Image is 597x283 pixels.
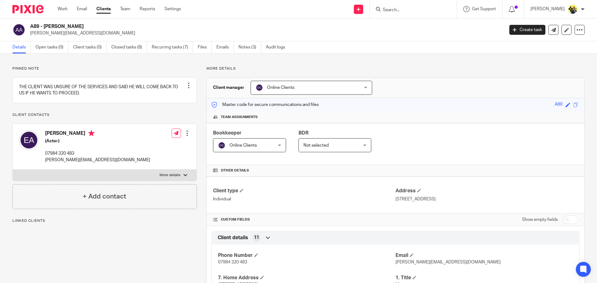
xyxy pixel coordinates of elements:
p: Client contacts [12,112,197,117]
p: [STREET_ADDRESS] [396,196,578,202]
p: Master code for secure communications and files [211,102,319,108]
p: [PERSON_NAME][EMAIL_ADDRESS][DOMAIN_NAME] [30,30,500,36]
p: Linked clients [12,218,197,223]
span: Not selected [303,143,329,148]
a: Details [12,41,31,53]
span: Online Clients [229,143,257,148]
a: Work [58,6,67,12]
p: More details [160,173,180,178]
h3: Client manager [213,84,244,91]
img: svg%3E [218,142,225,149]
a: Notes (3) [238,41,261,53]
h4: [PERSON_NAME] [45,130,150,138]
h4: 1. Title [396,275,573,281]
span: BDR [298,130,308,135]
p: Individual [213,196,396,202]
a: Files [198,41,212,53]
h2: A89 - [PERSON_NAME] [30,23,406,30]
a: Closed tasks (8) [111,41,147,53]
p: More details [206,66,585,71]
img: svg%3E [12,23,25,36]
h4: 7. Home Address [218,275,396,281]
label: Show empty fields [522,217,558,223]
a: Clients [96,6,111,12]
h5: (Actor) [45,138,150,144]
h4: Client type [213,188,396,194]
span: [PERSON_NAME][EMAIL_ADDRESS][DOMAIN_NAME] [396,260,501,264]
h4: CUSTOM FIELDS [213,217,396,222]
a: Reports [140,6,155,12]
span: Online Clients [267,85,294,90]
a: Open tasks (0) [35,41,68,53]
a: Emails [216,41,234,53]
img: svg%3E [256,84,263,91]
a: Team [120,6,130,12]
span: Bookkeeper [213,130,242,135]
span: Other details [221,168,249,173]
h4: Phone Number [218,252,396,259]
h4: Email [396,252,573,259]
span: Get Support [472,7,496,11]
p: [PERSON_NAME][EMAIL_ADDRESS][DOMAIN_NAME] [45,157,150,163]
span: 11 [254,235,259,241]
h4: Address [396,188,578,194]
h4: + Add contact [83,192,126,201]
div: A89 [555,101,562,108]
p: Pinned note [12,66,197,71]
i: Primary [88,130,95,136]
img: Dan-Starbridge%20(1).jpg [568,4,578,14]
a: Create task [509,25,545,35]
span: Team assignments [221,115,258,120]
a: Audit logs [266,41,290,53]
p: [PERSON_NAME] [530,6,565,12]
img: svg%3E [19,130,39,150]
span: Client details [218,235,248,241]
a: Client tasks (0) [73,41,107,53]
p: 07984 320 483 [45,150,150,157]
input: Search [382,7,438,13]
a: Settings [164,6,181,12]
span: 07984 320 483 [218,260,247,264]
a: Email [77,6,87,12]
a: Recurring tasks (7) [152,41,193,53]
img: Pixie [12,5,44,13]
